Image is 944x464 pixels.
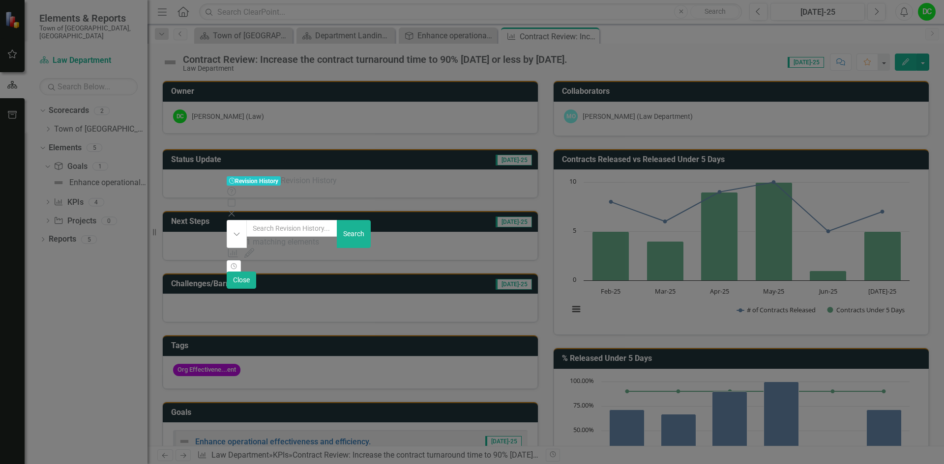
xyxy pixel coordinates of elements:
button: Close [227,272,256,289]
button: Search [337,220,371,248]
div: 1 matching elements [246,237,338,248]
input: Search Revision History... [246,220,338,237]
span: Revision History [281,176,337,185]
span: Revision History [227,176,281,186]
